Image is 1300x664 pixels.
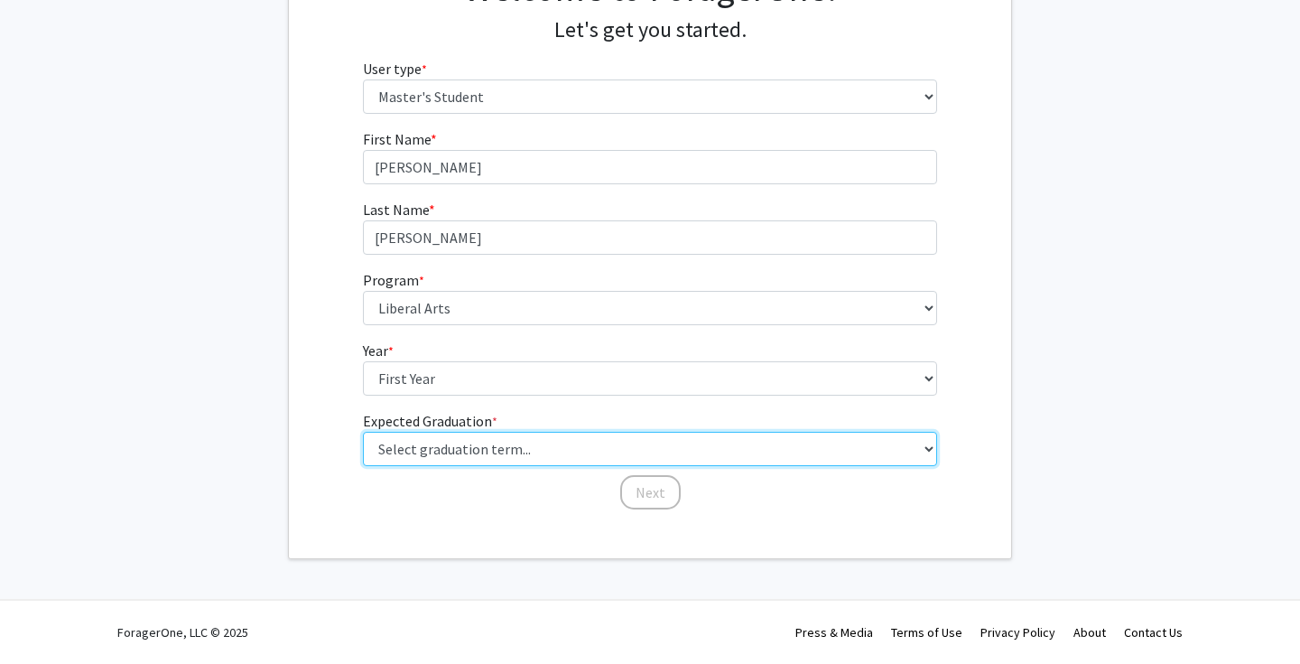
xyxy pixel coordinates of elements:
span: First Name [363,130,431,148]
iframe: Chat [14,583,77,650]
label: Expected Graduation [363,410,497,432]
label: User type [363,58,427,79]
a: Terms of Use [891,624,962,641]
a: About [1073,624,1106,641]
h4: Let's get you started. [363,17,938,43]
div: ForagerOne, LLC © 2025 [117,601,248,664]
span: Last Name [363,201,429,219]
a: Press & Media [795,624,873,641]
button: Next [620,475,681,510]
a: Contact Us [1124,624,1183,641]
label: Year [363,340,394,361]
label: Program [363,269,424,291]
a: Privacy Policy [980,624,1055,641]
